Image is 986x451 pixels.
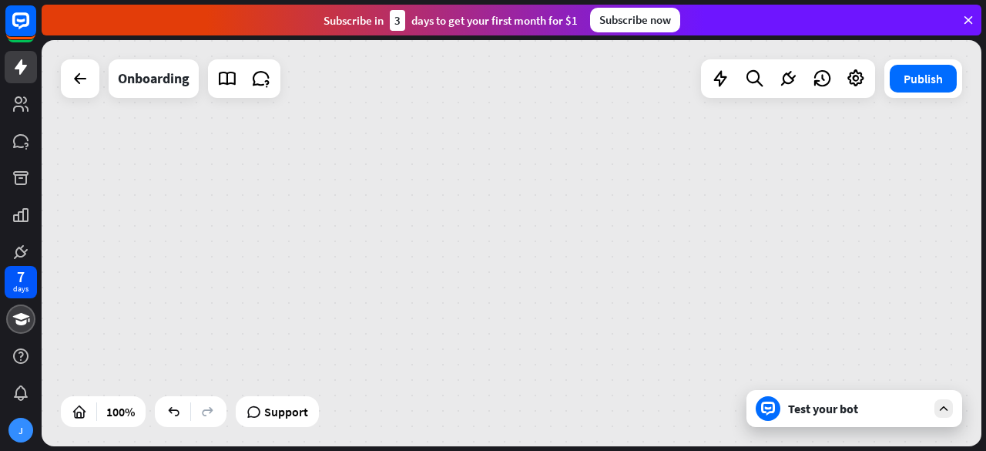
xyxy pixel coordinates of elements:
[5,266,37,298] a: 7 days
[13,284,29,294] div: days
[590,8,680,32] div: Subscribe now
[8,418,33,443] div: J
[390,10,405,31] div: 3
[17,270,25,284] div: 7
[324,10,578,31] div: Subscribe in days to get your first month for $1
